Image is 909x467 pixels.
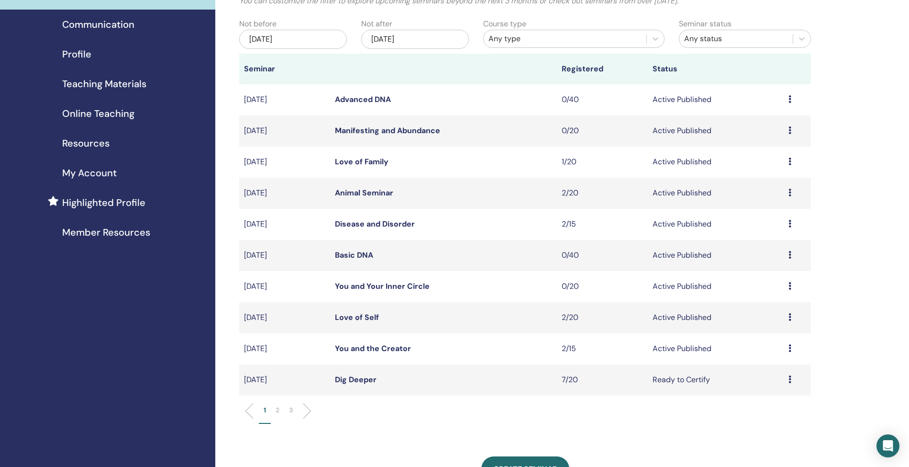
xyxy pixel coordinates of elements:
a: Animal Seminar [335,188,393,198]
a: Love of Self [335,312,379,322]
a: Advanced DNA [335,94,391,104]
th: Status [648,54,784,84]
td: 2/15 [557,209,648,240]
td: Active Published [648,147,784,178]
span: Resources [62,136,110,150]
th: Seminar [239,54,330,84]
td: [DATE] [239,302,330,333]
td: [DATE] [239,147,330,178]
td: [DATE] [239,364,330,396]
td: 0/40 [557,240,648,271]
td: Active Published [648,178,784,209]
td: [DATE] [239,240,330,271]
div: Any type [488,33,641,45]
a: You and Your Inner Circle [335,281,430,291]
td: 2/20 [557,178,648,209]
td: Active Published [648,302,784,333]
td: 0/40 [557,84,648,115]
a: Disease and Disorder [335,219,415,229]
span: My Account [62,166,117,180]
p: 2 [276,405,279,415]
a: Love of Family [335,157,388,167]
p: 1 [264,405,266,415]
td: 0/20 [557,115,648,147]
label: Seminar status [679,18,732,30]
a: Dig Deeper [335,375,377,385]
td: Active Published [648,240,784,271]
td: Active Published [648,115,784,147]
a: Manifesting and Abundance [335,125,440,136]
td: [DATE] [239,271,330,302]
span: Communication [62,17,134,32]
div: Any status [684,33,788,45]
span: Teaching Materials [62,77,146,91]
td: [DATE] [239,84,330,115]
label: Course type [483,18,526,30]
div: [DATE] [239,30,347,49]
td: 0/20 [557,271,648,302]
td: Active Published [648,84,784,115]
div: Open Intercom Messenger [876,434,899,457]
td: Active Published [648,333,784,364]
td: 2/20 [557,302,648,333]
span: Member Resources [62,225,150,239]
th: Registered [557,54,648,84]
td: Ready to Certify [648,364,784,396]
td: 1/20 [557,147,648,178]
label: Not before [239,18,277,30]
label: Not after [361,18,392,30]
p: 3 [289,405,293,415]
td: 7/20 [557,364,648,396]
span: Highlighted Profile [62,195,145,210]
td: 2/15 [557,333,648,364]
td: [DATE] [239,209,330,240]
a: You and the Creator [335,343,411,353]
td: Active Published [648,271,784,302]
span: Online Teaching [62,106,134,121]
div: [DATE] [361,30,469,49]
td: [DATE] [239,178,330,209]
a: Basic DNA [335,250,373,260]
td: Active Published [648,209,784,240]
span: Profile [62,47,91,61]
td: [DATE] [239,333,330,364]
td: [DATE] [239,115,330,147]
